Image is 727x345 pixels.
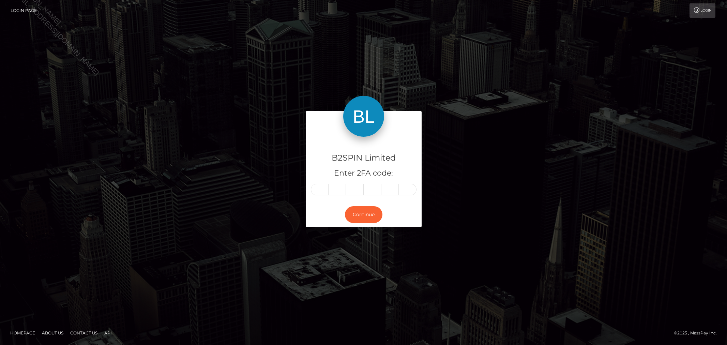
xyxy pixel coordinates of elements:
[7,328,38,338] a: Homepage
[102,328,115,338] a: API
[311,152,416,164] h4: B2SPIN Limited
[343,96,384,137] img: B2SPIN Limited
[345,206,382,223] button: Continue
[11,3,37,18] a: Login Page
[674,329,722,337] div: © 2025 , MassPay Inc.
[690,3,715,18] a: Login
[311,168,416,179] h5: Enter 2FA code:
[39,328,66,338] a: About Us
[67,328,100,338] a: Contact Us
